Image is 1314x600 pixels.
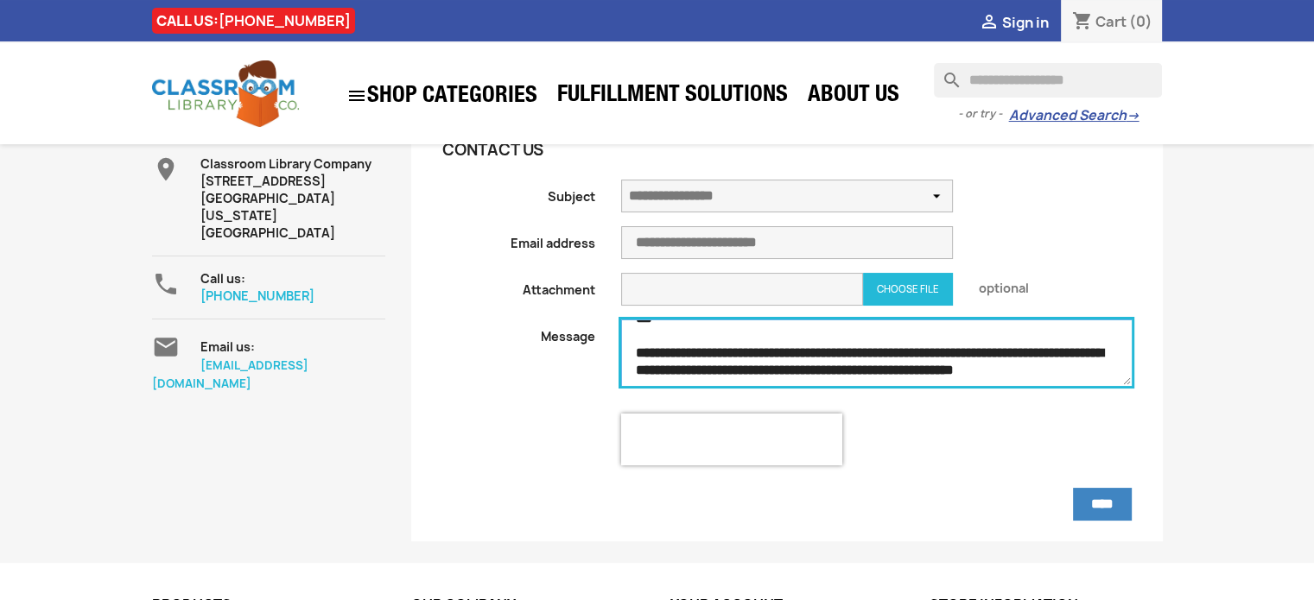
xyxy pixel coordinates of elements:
[1001,13,1048,32] span: Sign in
[200,287,314,304] a: [PHONE_NUMBER]
[621,414,842,465] iframe: reCAPTCHA
[338,77,546,115] a: SHOP CATEGORIES
[429,180,608,205] label: Subject
[429,319,608,345] label: Message
[877,283,939,295] span: Choose file
[1071,12,1092,33] i: shopping_cart
[152,333,180,361] i: 
[1126,107,1139,124] span: →
[549,79,797,114] a: Fulfillment Solutions
[799,79,908,114] a: About Us
[934,63,955,84] i: search
[429,226,608,252] label: Email address
[200,270,385,305] div: Call us:
[1095,12,1126,31] span: Cart
[346,85,367,106] i: 
[957,105,1008,123] span: - or try -
[152,357,308,391] a: [EMAIL_ADDRESS][DOMAIN_NAME]
[152,270,180,298] i: 
[429,273,608,299] label: Attachment
[200,155,385,242] div: Classroom Library Company [STREET_ADDRESS] [GEOGRAPHIC_DATA][US_STATE] [GEOGRAPHIC_DATA]
[978,13,1048,32] a:  Sign in
[1128,12,1152,31] span: (0)
[152,155,180,183] i: 
[152,60,299,127] img: Classroom Library Company
[442,142,953,159] h3: Contact us
[152,8,355,34] div: CALL US:
[966,273,1145,297] span: optional
[978,13,999,34] i: 
[219,11,351,30] a: [PHONE_NUMBER]
[934,63,1162,98] input: Search
[1008,107,1139,124] a: Advanced Search→
[200,333,385,356] div: Email us:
